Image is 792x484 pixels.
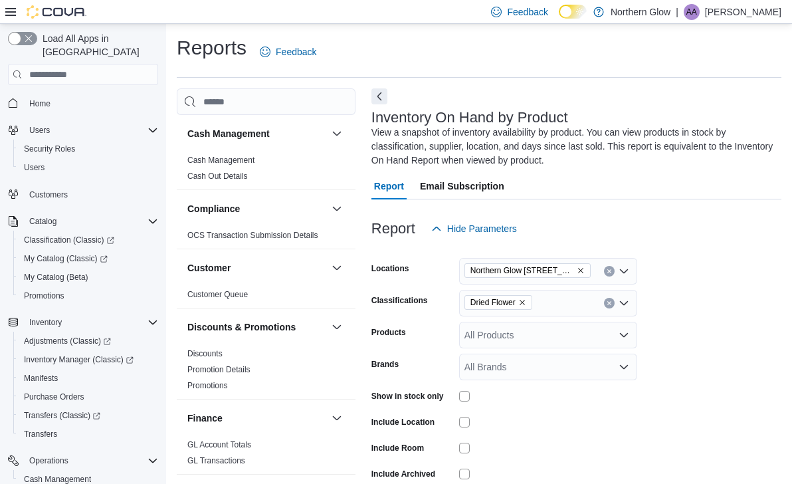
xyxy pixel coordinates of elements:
button: Remove Dried Flower from selection in this group [518,299,526,306]
button: Compliance [329,201,345,217]
a: Transfers [19,426,62,442]
div: View a snapshot of inventory availability by product. You can view products in stock by classific... [371,126,775,168]
button: Finance [187,412,326,425]
img: Cova [27,5,86,19]
span: Inventory Manager (Classic) [19,352,158,368]
h3: Compliance [187,202,240,215]
p: [PERSON_NAME] [705,4,781,20]
span: Email Subscription [420,173,504,199]
span: Load All Apps in [GEOGRAPHIC_DATA] [37,32,158,59]
a: Classification (Classic) [19,232,120,248]
button: Users [24,122,55,138]
span: Purchase Orders [24,392,84,402]
button: Catalog [24,213,62,229]
span: Inventory [29,317,62,328]
p: Northern Glow [611,4,670,20]
button: Clear input [604,266,615,277]
a: Manifests [19,370,63,386]
button: Open list of options [619,266,629,277]
div: Cash Management [177,152,355,189]
a: Purchase Orders [19,389,90,405]
span: Northern Glow [STREET_ADDRESS][PERSON_NAME] [470,264,574,277]
a: Home [24,96,56,112]
span: My Catalog (Classic) [19,251,158,267]
button: Inventory [24,314,67,330]
label: Brands [371,359,399,370]
div: Compliance [177,227,355,249]
div: Finance [177,437,355,474]
span: Feedback [507,5,547,19]
span: Users [24,162,45,173]
a: OCS Transaction Submission Details [187,231,318,240]
a: Customers [24,187,73,203]
button: Customer [329,260,345,276]
span: Adjustments (Classic) [24,336,111,346]
a: Discounts [187,349,223,358]
span: Catalog [29,216,56,227]
span: Operations [29,455,68,466]
a: Promotion Details [187,365,250,374]
button: Promotions [13,287,163,305]
label: Show in stock only [371,391,444,402]
button: Next [371,88,387,104]
a: Adjustments (Classic) [13,332,163,350]
div: Customer [177,287,355,308]
a: GL Account Totals [187,440,251,449]
button: Customer [187,261,326,275]
button: Operations [3,451,163,470]
span: Customers [24,186,158,203]
h3: Customer [187,261,231,275]
button: Remove Northern Glow 540 Arthur St from selection in this group [577,267,585,275]
a: Adjustments (Classic) [19,333,116,349]
h3: Inventory On Hand by Product [371,110,568,126]
button: Users [13,158,163,177]
a: Inventory Manager (Classic) [19,352,139,368]
a: My Catalog (Beta) [19,269,94,285]
span: Home [24,94,158,111]
span: Report [374,173,404,199]
h1: Reports [177,35,247,61]
a: Users [19,160,50,176]
span: Purchase Orders [19,389,158,405]
div: Discounts & Promotions [177,346,355,399]
span: Operations [24,453,158,469]
span: Hide Parameters [447,222,517,235]
button: Open list of options [619,330,629,340]
button: Open list of options [619,298,629,308]
span: My Catalog (Beta) [19,269,158,285]
button: Transfers [13,425,163,443]
span: Northern Glow 540 Arthur St [464,263,591,278]
span: Security Roles [19,141,158,157]
h3: Finance [187,412,223,425]
button: Manifests [13,369,163,388]
span: Dried Flower [470,296,516,309]
span: Customers [29,189,68,200]
button: Discounts & Promotions [329,319,345,335]
a: Promotions [187,381,228,390]
span: Catalog [24,213,158,229]
span: Classification (Classic) [19,232,158,248]
label: Classifications [371,295,428,306]
a: Inventory Manager (Classic) [13,350,163,369]
h3: Discounts & Promotions [187,320,296,334]
span: Transfers (Classic) [24,410,100,421]
a: Transfers (Classic) [13,406,163,425]
button: Cash Management [187,127,326,140]
span: Dried Flower [464,295,532,310]
button: Compliance [187,202,326,215]
span: AA [686,4,697,20]
button: Home [3,93,163,112]
button: Users [3,121,163,140]
span: Users [24,122,158,138]
button: Inventory [3,313,163,332]
h3: Report [371,221,415,237]
label: Products [371,327,406,338]
span: Feedback [276,45,316,59]
h3: Cash Management [187,127,270,140]
a: Security Roles [19,141,80,157]
button: Catalog [3,212,163,231]
label: Include Archived [371,469,435,479]
button: Cash Management [329,126,345,142]
button: Clear input [604,298,615,308]
a: Transfers (Classic) [19,408,106,423]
